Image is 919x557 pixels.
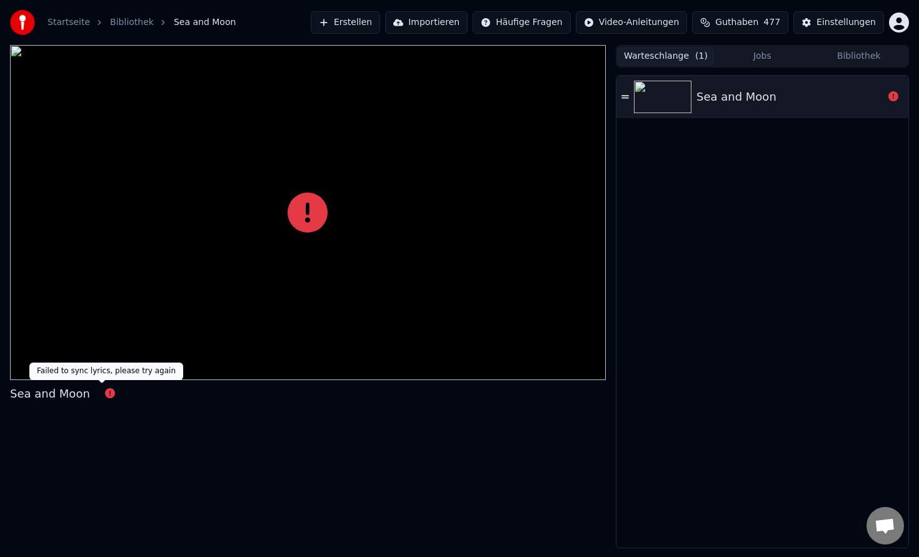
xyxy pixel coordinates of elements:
a: Bibliothek [110,16,154,29]
button: Video-Anleitungen [576,11,688,34]
button: Einstellungen [793,11,884,34]
div: Sea and Moon [696,88,776,106]
button: Erstellen [311,11,380,34]
span: Guthaben [715,16,758,29]
span: 477 [763,16,780,29]
button: Bibliothek [811,48,907,66]
button: Häufige Fragen [473,11,571,34]
span: ( 1 ) [695,50,708,63]
button: Guthaben477 [692,11,788,34]
button: Importieren [385,11,468,34]
div: Einstellungen [816,16,876,29]
button: Jobs [714,48,810,66]
span: Sea and Moon [174,16,236,29]
img: youka [10,10,35,35]
div: Sea and Moon [10,385,90,403]
div: Failed to sync lyrics, please try again [29,363,183,380]
a: Startseite [48,16,90,29]
nav: breadcrumb [48,16,236,29]
button: Warteschlange [618,48,714,66]
div: Chat öffnen [866,507,904,544]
